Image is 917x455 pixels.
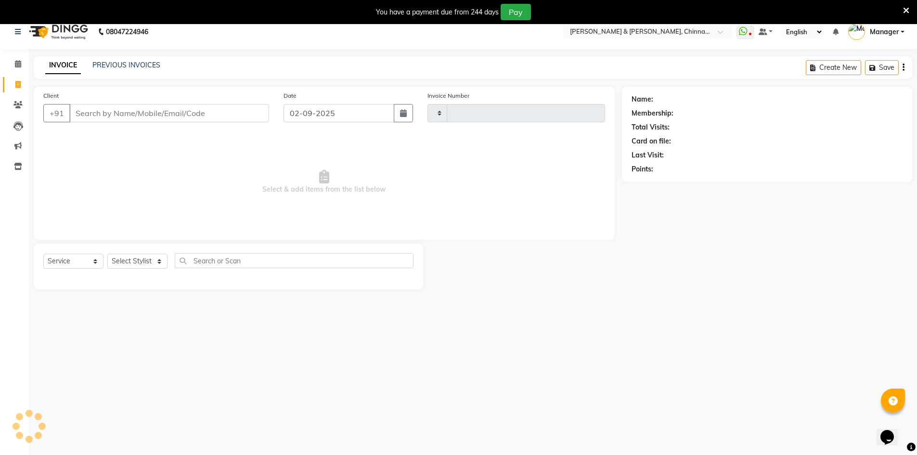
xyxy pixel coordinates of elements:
[175,253,413,268] input: Search or Scan
[427,91,469,100] label: Invoice Number
[870,27,899,37] span: Manager
[632,122,670,132] div: Total Visits:
[877,416,907,445] iframe: chat widget
[376,7,499,17] div: You have a payment due from 244 days
[25,18,90,45] img: logo
[848,23,865,40] img: Manager
[632,136,671,146] div: Card on file:
[43,134,605,230] span: Select & add items from the list below
[501,4,531,20] button: Pay
[45,57,81,74] a: INVOICE
[106,18,148,45] b: 08047224946
[284,91,297,100] label: Date
[43,104,70,122] button: +91
[69,104,269,122] input: Search by Name/Mobile/Email/Code
[632,108,673,118] div: Membership:
[865,60,899,75] button: Save
[43,91,59,100] label: Client
[632,94,653,104] div: Name:
[806,60,861,75] button: Create New
[632,164,653,174] div: Points:
[632,150,664,160] div: Last Visit:
[92,61,160,69] a: PREVIOUS INVOICES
